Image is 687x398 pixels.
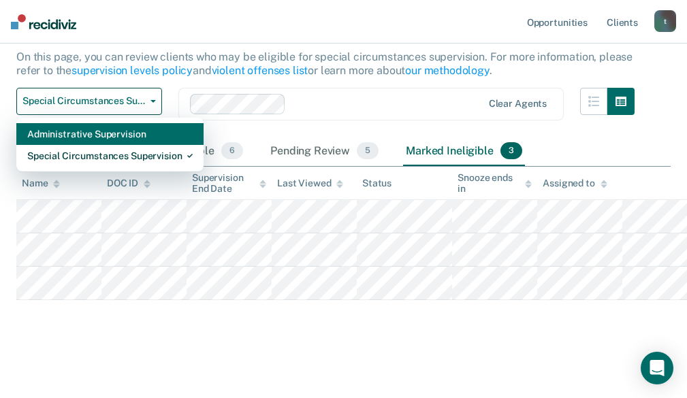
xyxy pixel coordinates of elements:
span: 3 [500,142,522,160]
span: Special Circumstances Supervision [22,95,145,107]
span: 6 [221,142,243,160]
div: Supervision End Date [192,172,266,195]
div: Snooze ends in [458,172,532,195]
div: DOC ID [107,178,150,189]
a: violent offenses list [212,64,308,77]
button: t [654,10,676,32]
button: Special Circumstances Supervision [16,88,162,115]
div: Assigned to [543,178,607,189]
img: Recidiviz [11,14,76,29]
a: supervision levels policy [71,64,193,77]
div: Marked Ineligible3 [403,137,525,167]
div: Administrative Supervision [27,123,193,145]
div: Clear agents [489,98,547,110]
div: Name [22,178,60,189]
a: our methodology [405,64,490,77]
div: Last Viewed [277,178,343,189]
div: Pending Review5 [268,137,381,167]
div: Status [362,178,392,189]
div: Special Circumstances Supervision [27,145,193,167]
div: Open Intercom Messenger [641,352,673,384]
span: 5 [357,142,379,160]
